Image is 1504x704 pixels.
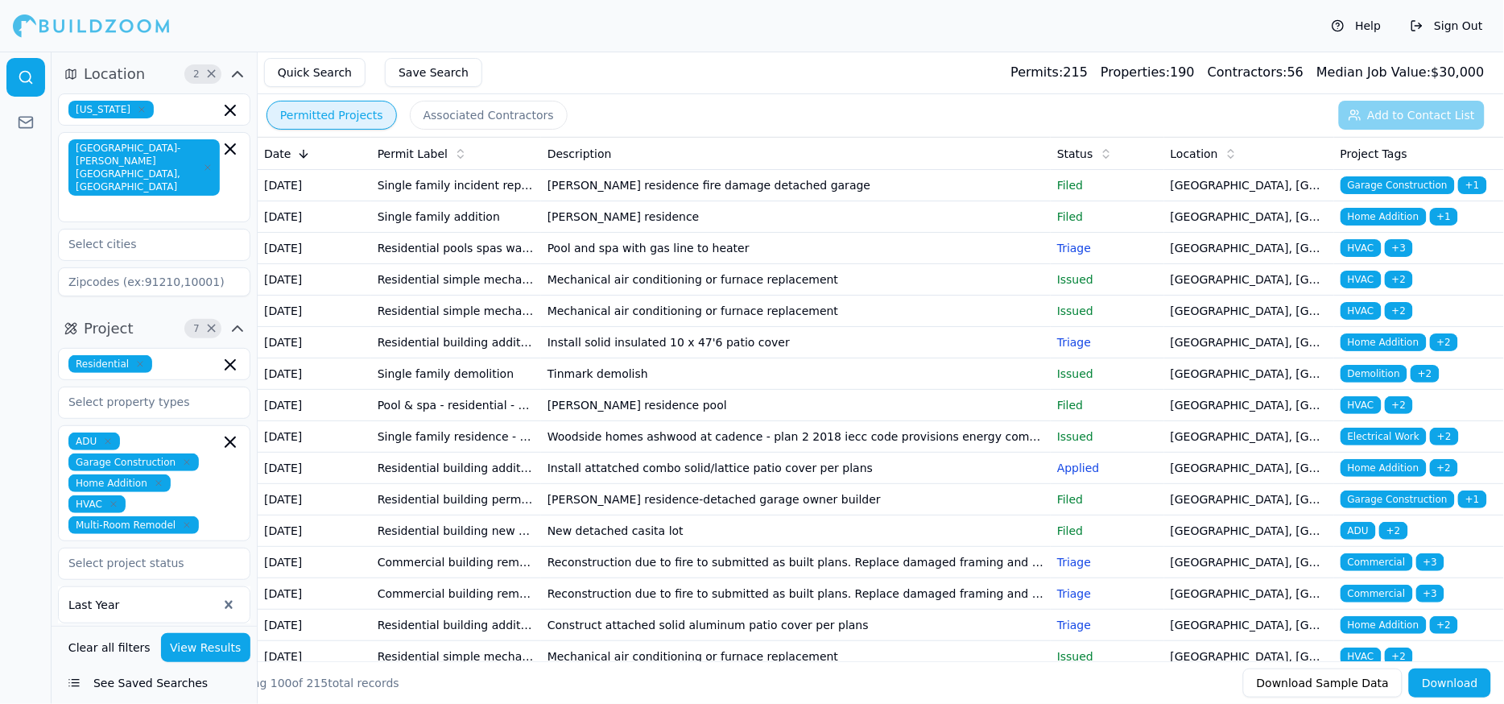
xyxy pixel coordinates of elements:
td: Reconstruction due to fire to submitted as built plans. Replace damaged framing and trusses. Repl... [541,547,1051,578]
span: Project Tags [1341,146,1407,162]
button: Sign Out [1403,13,1491,39]
button: Project7Clear Project filters [58,316,250,342]
td: [PERSON_NAME] residence [541,201,1051,233]
span: HVAC [1341,302,1382,320]
td: Residential building addition [371,327,541,358]
td: [DATE] [258,201,371,233]
td: [DATE] [258,578,371,610]
td: [GEOGRAPHIC_DATA], [GEOGRAPHIC_DATA] [1164,641,1334,673]
td: [DATE] [258,390,371,421]
p: Filed [1057,523,1158,539]
div: $ 30,000 [1316,63,1485,82]
td: Mechanical air conditioning or furnace replacement [541,264,1051,296]
span: Date [264,146,291,162]
button: Clear all filters [64,633,155,662]
span: Home Addition [1341,208,1427,226]
td: [GEOGRAPHIC_DATA], [GEOGRAPHIC_DATA] [1164,170,1334,201]
div: Showing of total records [219,675,399,691]
span: Status [1057,146,1093,162]
p: Issued [1057,648,1158,665]
span: Clear Location filters [205,70,217,78]
td: Residential pools spas water features [371,233,541,264]
span: + 2 [1379,522,1408,540]
span: HVAC [1341,239,1382,257]
td: Residential building new single family residence tract home [371,516,541,547]
td: Single family addition [371,201,541,233]
span: 100 [271,677,292,690]
span: + 2 [1385,396,1414,414]
span: [GEOGRAPHIC_DATA]-[PERSON_NAME][GEOGRAPHIC_DATA], [GEOGRAPHIC_DATA] [68,139,220,196]
td: Residential simple mechanical [371,641,541,673]
p: Applied [1057,460,1158,476]
span: Commercial [1341,585,1413,603]
span: HVAC [1341,648,1382,665]
span: + 2 [1411,365,1440,383]
span: ADU [1341,522,1376,540]
td: [GEOGRAPHIC_DATA], [GEOGRAPHIC_DATA] [1164,578,1334,610]
p: Filed [1057,397,1158,413]
td: [GEOGRAPHIC_DATA], [GEOGRAPHIC_DATA] [1164,296,1334,327]
td: [GEOGRAPHIC_DATA], [GEOGRAPHIC_DATA] [1164,547,1334,578]
td: [DATE] [258,170,371,201]
td: [DATE] [258,264,371,296]
p: Triage [1057,334,1158,350]
button: Permitted Projects [267,101,397,130]
td: [DATE] [258,421,371,453]
td: Pool & spa - residential - custom [371,390,541,421]
span: + 1 [1430,208,1459,226]
span: Clear Project filters [205,325,217,333]
span: + 3 [1416,585,1445,603]
p: Issued [1057,271,1158,288]
td: [PERSON_NAME] residence pool [541,390,1051,421]
td: [PERSON_NAME] residence-detached garage owner builder [541,484,1051,516]
td: [GEOGRAPHIC_DATA], [GEOGRAPHIC_DATA] [1164,516,1334,547]
td: Pool and spa with gas line to heater [541,233,1051,264]
span: Project [84,317,134,340]
button: View Results [161,633,251,662]
span: Contractors: [1208,64,1287,80]
td: Residential building addition [371,610,541,641]
span: Home Addition [1341,616,1427,634]
div: 190 [1101,63,1195,82]
button: Save Search [385,58,482,87]
span: [US_STATE] [68,101,154,118]
td: Residential building addition [371,453,541,484]
td: Install attatched combo solid/lattice patio cover per plans [541,453,1051,484]
td: Construct attached solid aluminum patio cover per plans [541,610,1051,641]
span: + 3 [1385,239,1414,257]
input: Select property types [59,387,229,416]
span: HVAC [68,495,126,513]
p: Filed [1057,491,1158,507]
span: Home Addition [1341,333,1427,351]
span: + 1 [1458,176,1487,194]
td: [GEOGRAPHIC_DATA], [GEOGRAPHIC_DATA] [1164,358,1334,390]
button: Help [1324,13,1390,39]
input: Select cities [59,230,229,259]
p: Issued [1057,429,1158,445]
span: + 2 [1385,271,1414,288]
p: Filed [1057,209,1158,225]
td: Mechanical air conditioning or furnace replacement [541,641,1051,673]
span: Description [547,146,612,162]
input: Select project status [59,549,229,578]
span: HVAC [1341,271,1382,288]
input: Zipcodes (ex:91210,10001) [58,267,250,296]
div: 215 [1011,63,1089,82]
td: [DATE] [258,296,371,327]
span: Residential [68,355,152,373]
button: Location2Clear Location filters [58,61,250,87]
span: Demolition [1341,365,1407,383]
span: Home Addition [68,474,171,492]
td: Residential simple mechanical [371,296,541,327]
td: [GEOGRAPHIC_DATA], [GEOGRAPHIC_DATA] [1164,264,1334,296]
td: Commercial building remodel/repair [371,547,541,578]
button: See Saved Searches [58,669,250,698]
td: Reconstruction due to fire to submitted as built plans. Replace damaged framing and trusses. Repl... [541,578,1051,610]
span: HVAC [1341,396,1382,414]
span: 215 [307,677,328,690]
span: 7 [188,321,205,337]
td: Commercial building remodel/repair [371,578,541,610]
span: Garage Construction [68,453,199,471]
td: [GEOGRAPHIC_DATA], [GEOGRAPHIC_DATA] [1164,421,1334,453]
span: Permit Label [378,146,448,162]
